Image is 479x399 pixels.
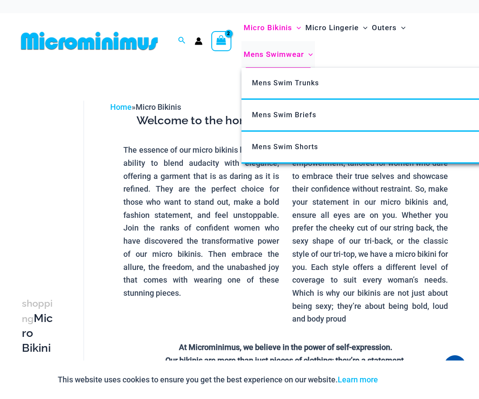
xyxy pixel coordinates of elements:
a: View Shopping Cart, 2 items [211,31,231,51]
a: Account icon link [195,37,203,45]
button: Accept [385,369,422,390]
h3: Welcome to the home of Micro Bikinis at Microminimus. [117,113,455,128]
img: MM SHOP LOGO FLAT [17,31,161,51]
span: Mens Swim Shorts [252,143,318,151]
iframe: TrustedSite Certified [22,94,101,269]
p: Micro bikinis stand as a symbol of empowerment, tailored for women who dare to embrace their true... [292,143,448,325]
a: OutersMenu ToggleMenu Toggle [370,14,408,41]
h3: Micro Bikinis [22,296,53,371]
span: Menu Toggle [292,17,301,39]
span: Mens Swim Trunks [252,79,319,87]
span: Mens Swim Briefs [252,111,316,119]
span: Menu Toggle [359,17,367,39]
a: Micro LingerieMenu ToggleMenu Toggle [303,14,370,41]
span: Menu Toggle [397,17,406,39]
nav: Site Navigation [240,13,462,69]
span: Micro Bikinis [136,102,181,112]
span: Mens Swimwear [244,43,304,66]
span: Outers [372,17,397,39]
span: Menu Toggle [304,43,313,66]
p: This website uses cookies to ensure you get the best experience on our website. [58,373,378,386]
a: Search icon link [178,35,186,46]
p: The essence of our micro bikinis lies in their ability to blend audacity with elegance, offering ... [123,143,279,299]
a: Learn more [338,375,378,384]
span: shopping [22,298,52,324]
strong: Our bikinis are more than just pieces of clothing; they’re a statement. [165,356,406,365]
span: » [110,102,181,112]
a: Home [110,102,132,112]
a: Mens SwimwearMenu ToggleMenu Toggle [241,41,315,68]
strong: At Microminimus, we believe in the power of self-expression. [179,343,392,352]
span: Micro Lingerie [305,17,359,39]
span: Micro Bikinis [244,17,292,39]
a: Micro BikinisMenu ToggleMenu Toggle [241,14,303,41]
